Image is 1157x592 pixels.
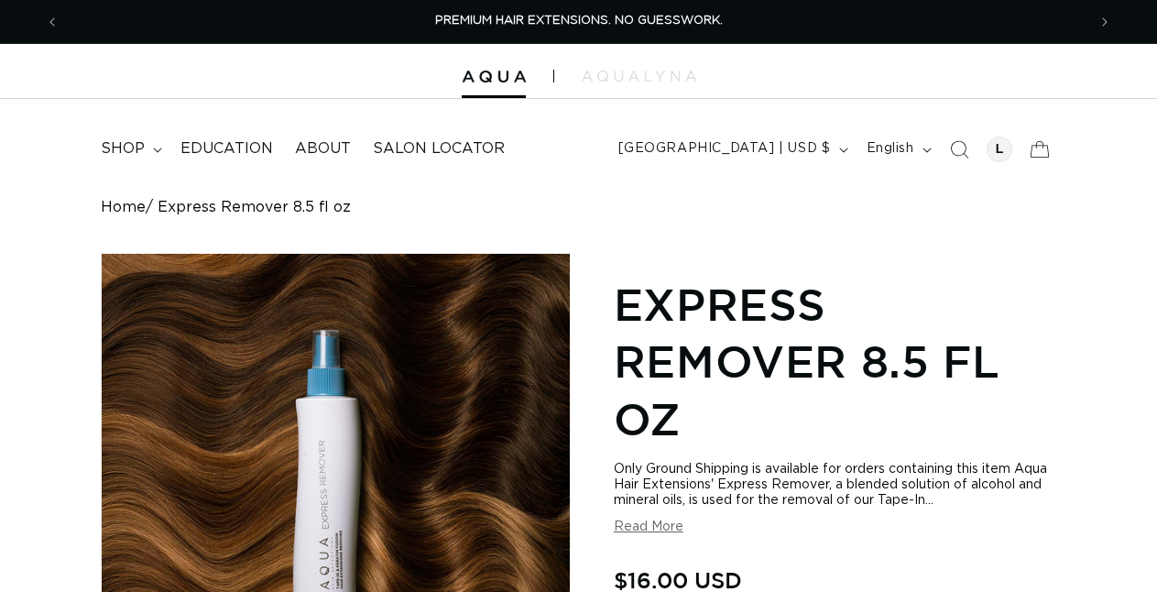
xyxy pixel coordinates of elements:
span: English [867,139,914,159]
span: Education [180,139,273,159]
button: [GEOGRAPHIC_DATA] | USD $ [607,132,856,167]
a: Home [101,199,146,216]
span: Express Remover 8.5 fl oz [158,199,351,216]
summary: Search [939,129,979,170]
button: Next announcement [1085,5,1125,39]
button: English [856,132,939,167]
button: Read More [614,520,683,535]
span: Salon Locator [373,139,505,159]
img: Aqua Hair Extensions [462,71,526,83]
span: [GEOGRAPHIC_DATA] | USD $ [618,139,831,159]
span: About [295,139,351,159]
div: Only Ground Shipping is available for orders containing this item Aqua Hair Extensions' Express R... [614,462,1056,509]
a: Salon Locator [362,128,516,170]
button: Previous announcement [32,5,72,39]
img: aqualyna.com [582,71,696,82]
span: shop [101,139,145,159]
summary: shop [90,128,169,170]
span: PREMIUM HAIR EXTENSIONS. NO GUESSWORK. [435,15,723,27]
h1: Express Remover 8.5 fl oz [614,276,1056,447]
a: About [284,128,362,170]
nav: breadcrumbs [101,199,1055,216]
a: Education [169,128,284,170]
